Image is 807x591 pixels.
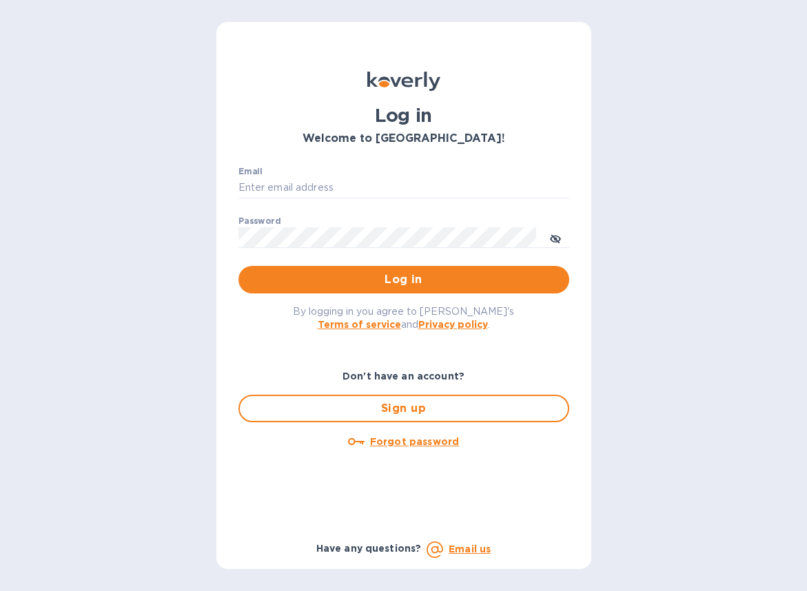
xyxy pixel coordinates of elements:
input: Enter email address [238,178,569,198]
label: Password [238,218,280,226]
b: Have any questions? [316,543,422,554]
h3: Welcome to [GEOGRAPHIC_DATA]! [238,132,569,145]
span: By logging in you agree to [PERSON_NAME]'s and . [293,306,514,330]
button: Log in [238,266,569,293]
span: Sign up [251,400,557,417]
a: Email us [449,543,491,554]
u: Forgot password [370,436,459,447]
label: Email [238,168,263,176]
h1: Log in [238,105,569,127]
button: toggle password visibility [542,224,569,251]
a: Terms of service [318,319,401,330]
a: Privacy policy [418,319,488,330]
span: Log in [249,271,558,288]
button: Sign up [238,395,569,422]
img: Koverly [367,72,440,91]
b: Don't have an account? [343,371,464,382]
